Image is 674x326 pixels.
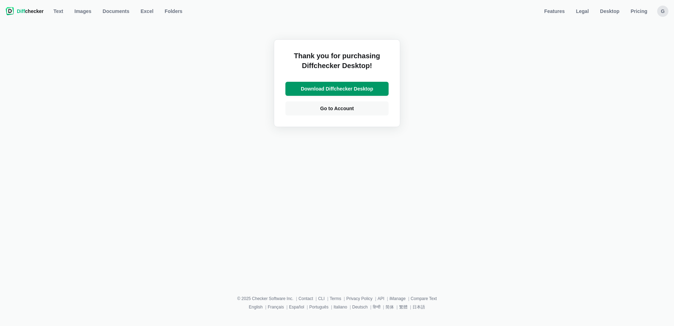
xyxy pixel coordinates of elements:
[289,305,304,310] a: Español
[70,6,95,17] a: Images
[160,6,187,17] button: Folders
[318,296,325,301] a: CLI
[627,6,652,17] a: Pricing
[411,296,437,301] a: Compare Text
[299,85,375,92] span: Download Diffchecker Desktop
[285,51,389,76] h2: Thank you for purchasing Diffchecker Desktop!
[6,6,44,17] a: Diffchecker
[49,6,67,17] a: Text
[309,305,329,310] a: Português
[298,296,313,301] a: Contact
[412,305,425,310] a: 日本語
[575,8,590,15] span: Legal
[73,8,93,15] span: Images
[572,6,593,17] a: Legal
[373,305,381,310] a: हिन्दी
[268,305,284,310] a: Français
[352,305,368,310] a: Deutsch
[346,296,372,301] a: Privacy Policy
[319,105,355,112] span: Go to Account
[249,305,263,310] a: English
[285,82,389,96] a: Download Diffchecker Desktop
[101,8,131,15] span: Documents
[599,8,621,15] span: Desktop
[330,296,341,301] a: Terms
[657,6,668,17] button: g
[285,101,389,115] a: Go to Account
[629,8,649,15] span: Pricing
[52,8,65,15] span: Text
[333,305,347,310] a: Italiano
[17,8,44,15] span: checker
[17,8,25,14] span: Diff
[378,296,384,301] a: API
[596,6,623,17] a: Desktop
[543,8,566,15] span: Features
[385,305,394,310] a: 简体
[137,6,158,17] a: Excel
[237,295,299,302] li: © 2025 Checker Software Inc.
[163,8,184,15] span: Folders
[139,8,155,15] span: Excel
[98,6,133,17] a: Documents
[399,305,408,310] a: 繁體
[389,296,405,301] a: iManage
[540,6,569,17] a: Features
[6,7,14,15] img: Diffchecker logo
